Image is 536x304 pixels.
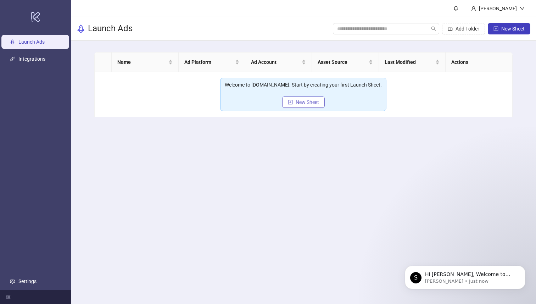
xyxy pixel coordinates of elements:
[117,58,167,66] span: Name
[282,96,325,108] button: New Sheet
[520,6,525,11] span: down
[379,52,446,72] th: Last Modified
[184,58,234,66] span: Ad Platform
[453,6,458,11] span: bell
[442,23,485,34] button: Add Folder
[493,26,498,31] span: plus-square
[251,58,300,66] span: Ad Account
[394,251,536,300] iframe: Intercom notifications message
[501,26,525,32] span: New Sheet
[431,26,436,31] span: search
[112,52,178,72] th: Name
[446,52,512,72] th: Actions
[18,278,37,284] a: Settings
[18,56,45,62] a: Integrations
[471,6,476,11] span: user
[245,52,312,72] th: Ad Account
[476,5,520,12] div: [PERSON_NAME]
[179,52,245,72] th: Ad Platform
[6,294,11,299] span: menu-fold
[77,24,85,33] span: rocket
[18,39,45,45] a: Launch Ads
[448,26,453,31] span: folder-add
[288,100,293,105] span: plus-square
[318,58,367,66] span: Asset Source
[88,23,133,34] h3: Launch Ads
[296,99,319,105] span: New Sheet
[225,81,382,89] div: Welcome to [DOMAIN_NAME]. Start by creating your first Launch Sheet.
[488,23,530,34] button: New Sheet
[385,58,434,66] span: Last Modified
[312,52,379,72] th: Asset Source
[456,26,479,32] span: Add Folder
